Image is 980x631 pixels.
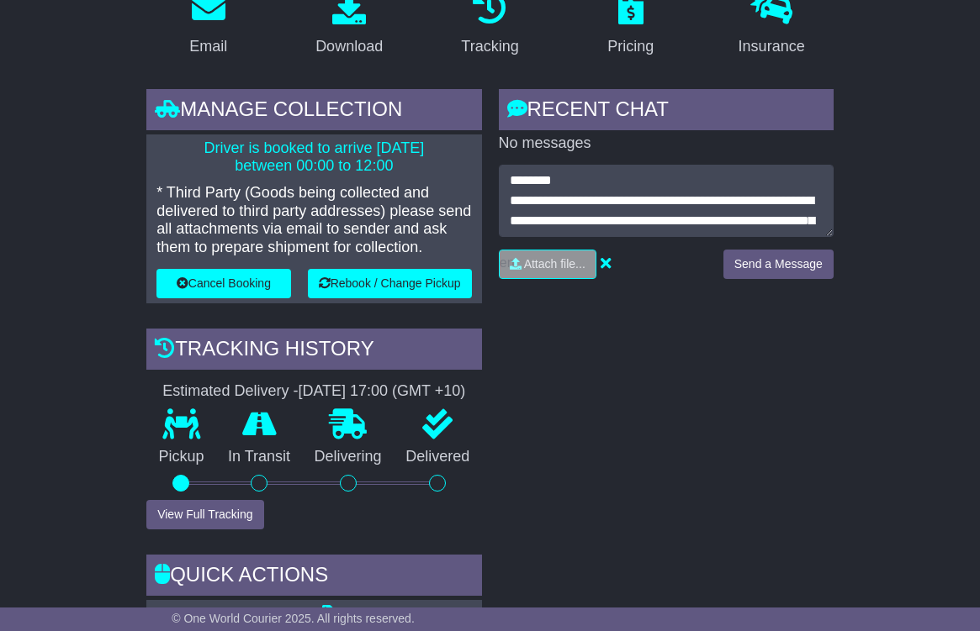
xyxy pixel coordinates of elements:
div: Manage collection [146,89,481,134]
div: RECENT CHAT [499,89,834,134]
div: Insurance [739,35,805,58]
button: Rebook / Change Pickup [308,269,472,298]
p: No messages [499,134,834,153]
div: [DATE] 17:00 (GMT +10) [298,382,465,401]
span: © One World Courier 2025. All rights reserved. [172,612,415,625]
p: In Transit [216,448,303,466]
div: Quick Actions [146,555,481,600]
div: Pricing [607,35,654,58]
div: Email [189,35,227,58]
p: * Third Party (Goods being collected and delivered to third party addresses) please send all atta... [156,184,471,256]
p: Driver is booked to arrive [DATE] between 00:00 to 12:00 [156,139,471,176]
button: Cancel Booking [156,269,290,298]
button: Send a Message [723,250,834,279]
button: View Full Tracking [146,500,263,529]
div: Tracking [461,35,518,58]
p: Delivering [302,448,394,466]
div: Download [315,35,383,58]
p: Delivered [394,448,482,466]
div: Estimated Delivery - [146,382,481,401]
p: Pickup [146,448,216,466]
a: Email Documents [156,605,290,622]
div: Tracking history [146,329,481,374]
